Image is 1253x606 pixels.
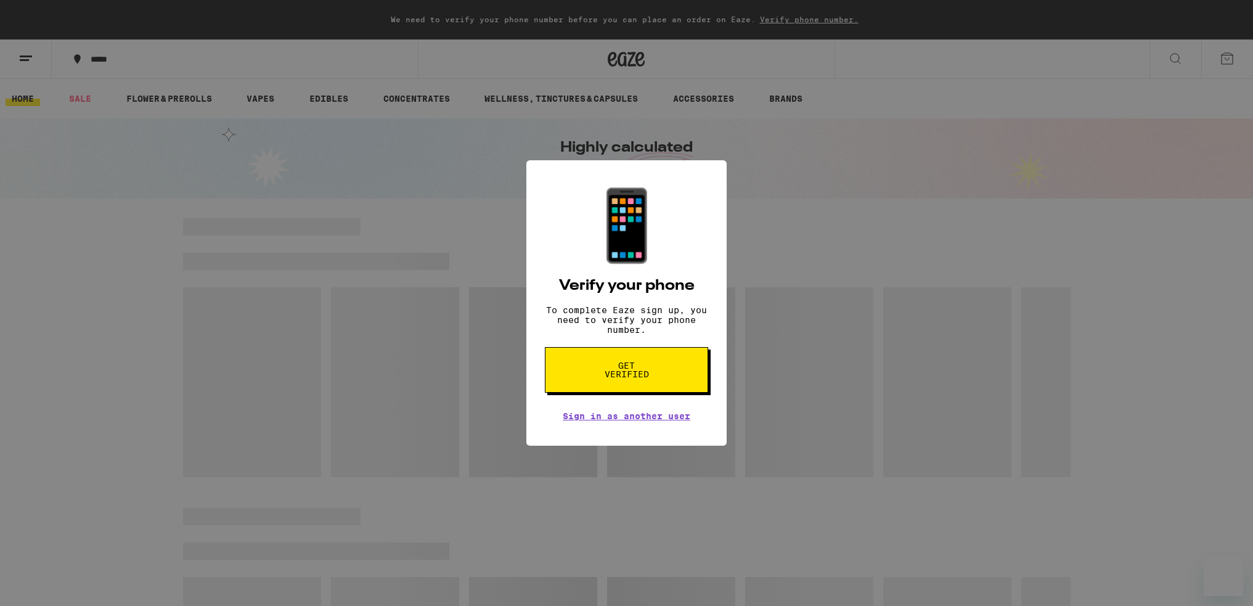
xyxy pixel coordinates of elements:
div: 📱 [584,185,670,266]
p: To complete Eaze sign up, you need to verify your phone number. [545,305,708,335]
h2: Verify your phone [559,279,695,293]
a: Sign in as another user [563,411,690,421]
button: Get verified [545,347,708,393]
iframe: Button to launch messaging window [1204,557,1243,596]
span: Get verified [595,361,658,379]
